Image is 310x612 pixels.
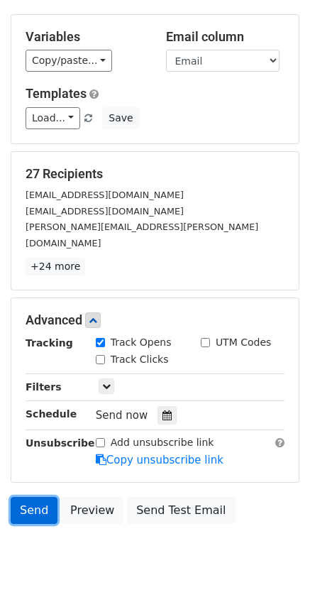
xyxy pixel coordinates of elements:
strong: Schedule [26,408,77,420]
a: Templates [26,86,87,101]
h5: 27 Recipients [26,166,284,182]
a: Send [11,497,57,524]
label: Add unsubscribe link [111,435,214,450]
small: [EMAIL_ADDRESS][DOMAIN_NAME] [26,190,184,200]
label: Track Opens [111,335,172,350]
strong: Unsubscribe [26,437,95,449]
a: Preview [61,497,123,524]
h5: Email column [166,29,285,45]
a: Load... [26,107,80,129]
a: Copy unsubscribe link [96,454,223,466]
label: Track Clicks [111,352,169,367]
button: Save [102,107,139,129]
small: [EMAIL_ADDRESS][DOMAIN_NAME] [26,206,184,217]
a: Copy/paste... [26,50,112,72]
h5: Advanced [26,312,284,328]
a: Send Test Email [127,497,235,524]
label: UTM Codes [216,335,271,350]
strong: Tracking [26,337,73,349]
h5: Variables [26,29,145,45]
strong: Filters [26,381,62,393]
small: [PERSON_NAME][EMAIL_ADDRESS][PERSON_NAME][DOMAIN_NAME] [26,222,258,248]
span: Send now [96,409,148,422]
a: +24 more [26,258,85,275]
iframe: Chat Widget [239,544,310,612]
